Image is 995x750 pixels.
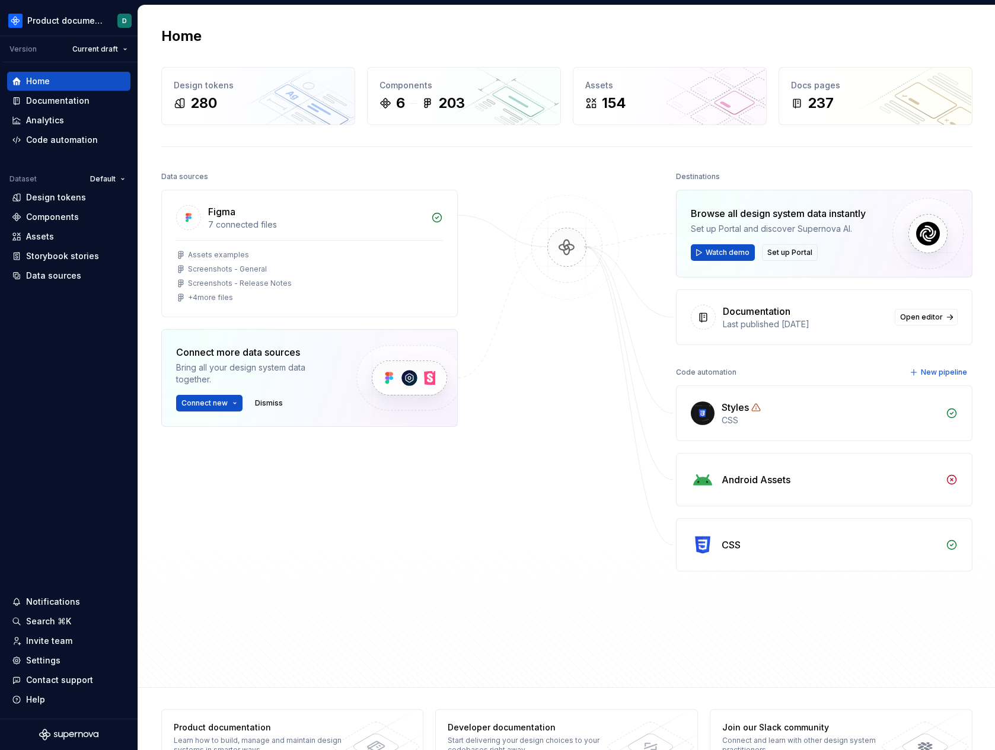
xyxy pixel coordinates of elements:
span: New pipeline [921,368,967,377]
div: Help [26,694,45,706]
div: 237 [808,94,834,113]
a: Code automation [7,130,130,149]
a: Assets154 [573,67,767,125]
div: 7 connected files [208,219,424,231]
a: Design tokens280 [161,67,355,125]
a: Components6203 [367,67,561,125]
div: Design tokens [174,79,343,91]
div: Assets [26,231,54,242]
span: Default [90,174,116,184]
div: Data sources [26,270,81,282]
a: Assets [7,227,130,246]
div: Storybook stories [26,250,99,262]
div: Components [379,79,548,91]
div: Bring all your design system data together. [176,362,336,385]
div: Set up Portal and discover Supernova AI. [691,223,866,235]
span: Open editor [900,312,943,322]
h2: Home [161,27,202,46]
div: Home [26,75,50,87]
a: Storybook stories [7,247,130,266]
a: Figma7 connected filesAssets examplesScreenshots - GeneralScreenshots - Release Notes+4more files [161,190,458,317]
span: Current draft [72,44,118,54]
div: Code automation [26,134,98,146]
div: Product documentation [174,722,346,733]
div: Browse all design system data instantly [691,206,866,221]
div: Docs pages [791,79,960,91]
div: Dataset [9,174,37,184]
div: Styles [722,400,749,414]
button: Connect new [176,395,243,411]
button: New pipeline [906,364,972,381]
div: Settings [26,655,60,666]
a: Open editor [895,309,958,325]
a: Settings [7,651,130,670]
div: Documentation [723,304,790,318]
div: Search ⌘K [26,615,71,627]
div: Connect more data sources [176,345,336,359]
a: Design tokens [7,188,130,207]
button: Contact support [7,671,130,690]
div: Screenshots - General [188,264,267,274]
div: 280 [190,94,217,113]
div: 154 [602,94,626,113]
svg: Supernova Logo [39,729,98,741]
div: Documentation [26,95,90,107]
img: 87691e09-aac2-46b6-b153-b9fe4eb63333.png [8,14,23,28]
a: Home [7,72,130,91]
span: Set up Portal [767,248,812,257]
div: Data sources [161,168,208,185]
div: Analytics [26,114,64,126]
div: CSS [722,538,741,552]
button: Notifications [7,592,130,611]
button: Search ⌘K [7,612,130,631]
span: Dismiss [255,398,283,408]
a: Analytics [7,111,130,130]
span: Connect new [181,398,228,408]
a: Docs pages237 [779,67,972,125]
div: Invite team [26,635,72,647]
div: Contact support [26,674,93,686]
div: + 4 more files [188,293,233,302]
div: Developer documentation [448,722,620,733]
button: Set up Portal [762,244,818,261]
a: Data sources [7,266,130,285]
div: Screenshots - Release Notes [188,279,292,288]
button: Dismiss [250,395,288,411]
a: Invite team [7,631,130,650]
div: Android Assets [722,473,790,487]
span: Watch demo [706,248,750,257]
div: D [122,16,127,25]
div: Code automation [676,364,736,381]
button: Current draft [67,41,133,58]
button: Watch demo [691,244,755,261]
a: Documentation [7,91,130,110]
div: CSS [722,414,939,426]
div: Figma [208,205,235,219]
div: Destinations [676,168,720,185]
button: Default [85,171,130,187]
div: Notifications [26,596,80,608]
a: Components [7,208,130,226]
button: Product documentationD [2,8,135,33]
div: Components [26,211,79,223]
div: 203 [438,94,465,113]
div: Last published [DATE] [723,318,888,330]
div: Design tokens [26,192,86,203]
div: Assets examples [188,250,249,260]
div: Version [9,44,37,54]
div: 6 [396,94,405,113]
button: Help [7,690,130,709]
div: Assets [585,79,754,91]
div: Product documentation [27,15,103,27]
div: Join our Slack community [722,722,895,733]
